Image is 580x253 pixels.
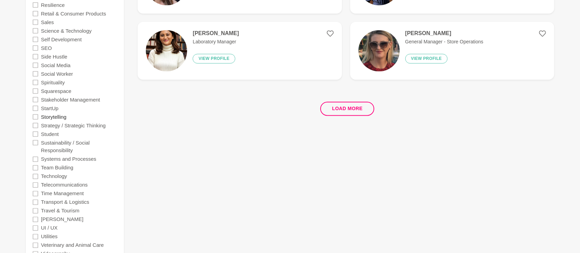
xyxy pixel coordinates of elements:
label: Technology [41,172,67,180]
label: Utilities [41,232,57,241]
label: Science & Technology [41,26,92,35]
label: Storytelling [41,112,66,121]
img: 6da8e30d5d51bca7fe11884aba5cbe0686458709-561x671.jpg [358,30,400,71]
label: [PERSON_NAME] [41,215,83,223]
p: Laboratory Manager [193,38,239,45]
label: Sales [41,18,54,26]
button: Load more [320,102,374,116]
label: Social Worker [41,69,73,78]
label: Side Hustle [41,52,67,61]
label: Systems and Processes [41,155,96,163]
label: Strategy / Strategic Thinking [41,121,106,129]
label: Travel & Tourism [41,206,79,215]
label: Sustainability / Social Responsibility [41,138,117,155]
label: Transport & Logistics [41,198,89,206]
h4: [PERSON_NAME] [405,30,483,37]
label: Student [41,129,59,138]
a: [PERSON_NAME]General Manager - Store OperationsView profile [350,22,554,80]
p: General Manager - Store Operations [405,38,483,45]
label: SEO [41,43,52,52]
a: [PERSON_NAME]Laboratory ManagerView profile [138,22,342,80]
label: StartUp [41,104,58,112]
label: Telecommunications [41,180,88,189]
label: UI / UX [41,223,57,232]
label: Time Management [41,189,84,198]
label: Stakeholder Management [41,95,100,104]
label: Resilience [41,0,65,9]
button: View profile [405,54,448,63]
button: View profile [193,54,235,63]
label: Social Media [41,61,71,69]
label: Team Building [41,163,73,172]
label: Squarespace [41,86,71,95]
label: Spirituality [41,78,65,86]
label: Veterinary and Animal Care [41,241,104,249]
label: Self Development [41,35,82,43]
label: Retail & Consumer Products [41,9,106,18]
h4: [PERSON_NAME] [193,30,239,37]
img: b95f9b8c1440474f8d881448db660a8f13d9f5bd-683x1024.jpg [146,30,187,71]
